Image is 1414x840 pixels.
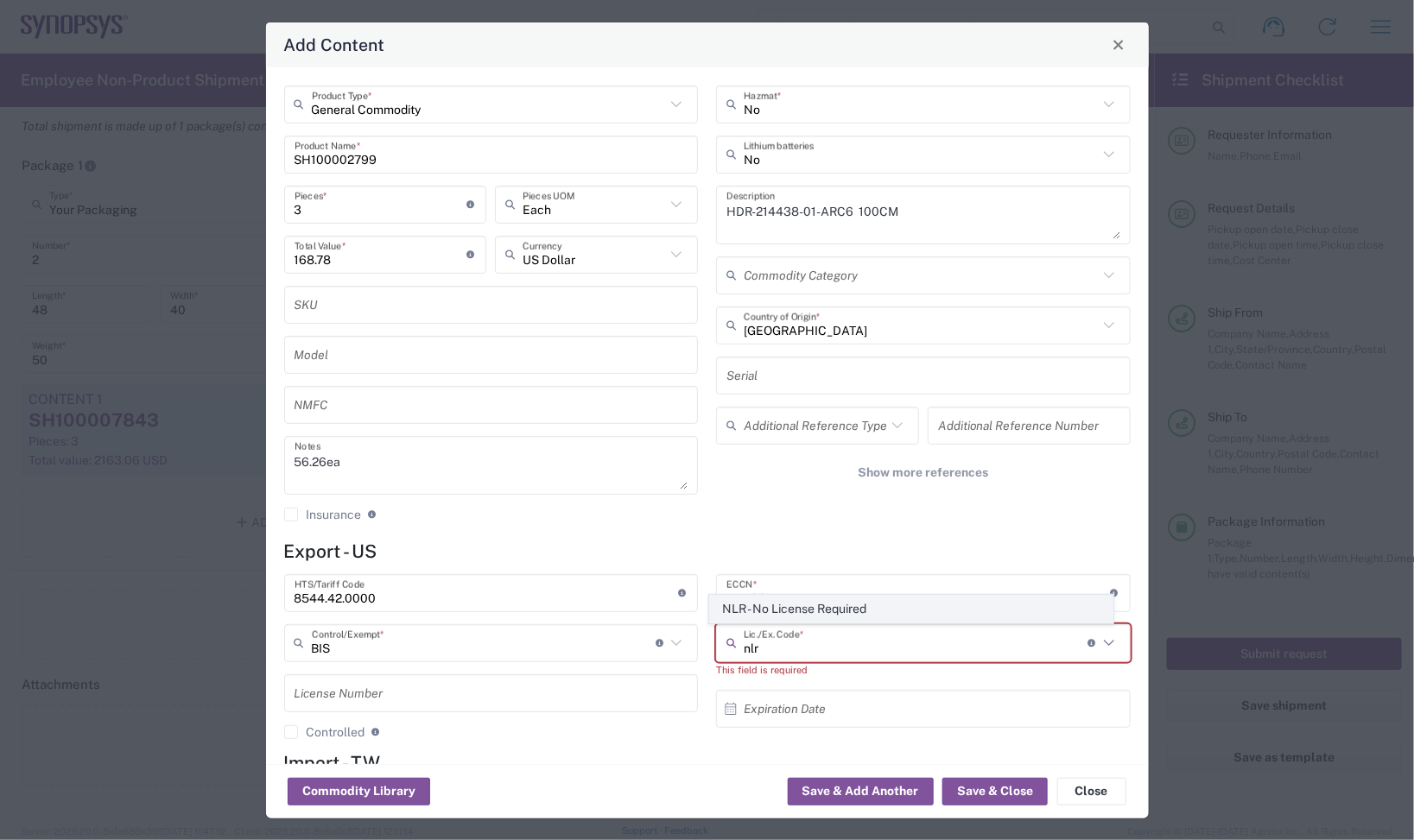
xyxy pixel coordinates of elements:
[1106,33,1131,57] button: Close
[283,32,384,57] h4: Add Content
[284,540,1131,562] h4: Export - US
[788,778,934,805] button: Save & Add Another
[284,508,362,521] label: Insurance
[284,725,365,739] label: Controlled
[858,464,988,481] span: Show more references
[1057,778,1126,805] button: Close
[284,752,1131,774] h4: Import - TW
[716,662,1131,678] div: This field is required
[710,596,1113,622] span: NLR - No License Required
[942,778,1048,805] button: Save & Close
[288,778,430,805] button: Commodity Library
